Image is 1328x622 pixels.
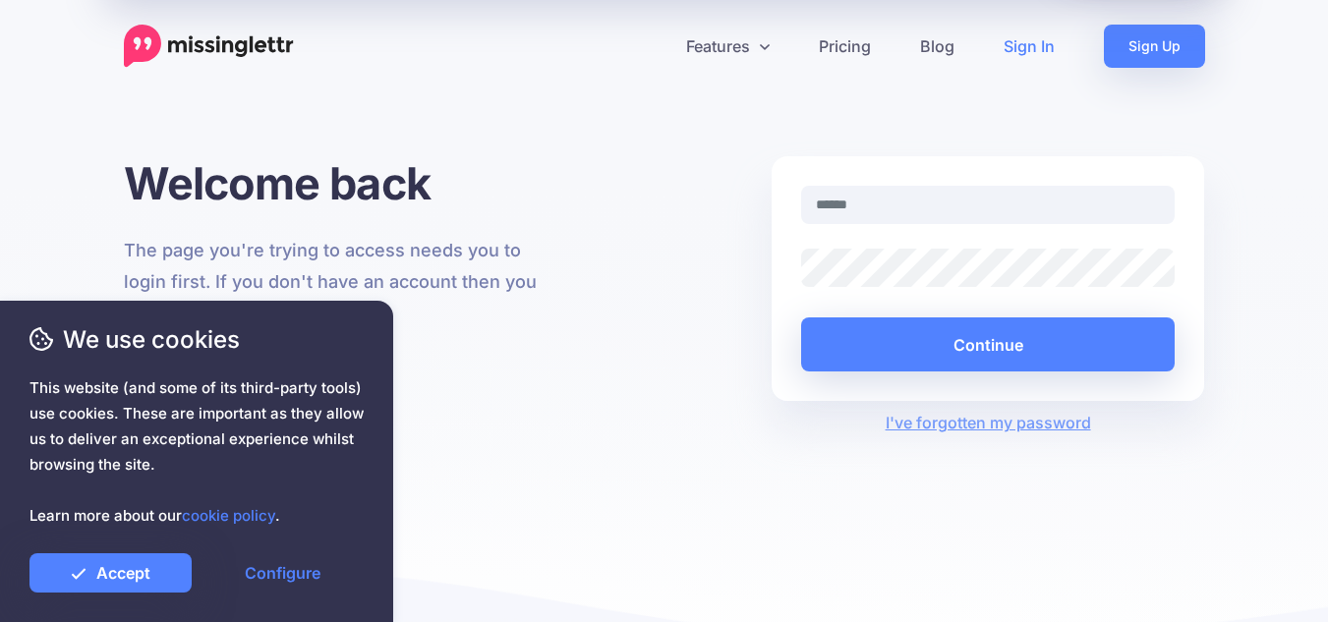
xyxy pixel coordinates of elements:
[662,25,794,68] a: Features
[182,506,275,525] a: cookie policy
[29,553,192,593] a: Accept
[29,375,364,529] span: This website (and some of its third-party tools) use cookies. These are important as they allow u...
[1104,25,1205,68] a: Sign Up
[895,25,979,68] a: Blog
[124,235,557,329] p: The page you're trying to access needs you to login first. If you don't have an account then you ...
[794,25,895,68] a: Pricing
[886,413,1091,432] a: I've forgotten my password
[202,553,364,593] a: Configure
[124,156,557,210] h1: Welcome back
[29,322,364,357] span: We use cookies
[801,317,1176,371] button: Continue
[979,25,1079,68] a: Sign In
